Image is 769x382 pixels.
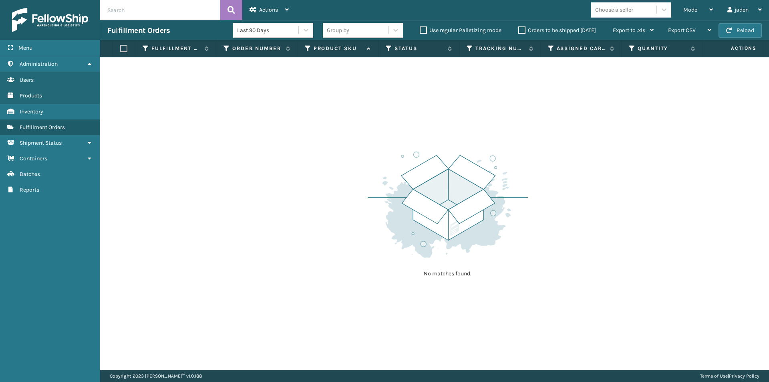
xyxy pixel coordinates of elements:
label: Status [395,45,444,52]
span: Reports [20,186,39,193]
label: Quantity [638,45,687,52]
label: Product SKU [314,45,363,52]
span: Actions [705,42,761,55]
label: Fulfillment Order Id [151,45,201,52]
span: Mode [683,6,697,13]
img: logo [12,8,88,32]
span: Export to .xls [613,27,645,34]
span: Batches [20,171,40,178]
span: Containers [20,155,47,162]
span: Export CSV [668,27,696,34]
a: Privacy Policy [729,373,759,379]
label: Tracking Number [475,45,525,52]
span: Actions [259,6,278,13]
span: Menu [18,44,32,51]
label: Assigned Carrier Service [557,45,606,52]
p: Copyright 2023 [PERSON_NAME]™ v 1.0.188 [110,370,202,382]
span: Products [20,92,42,99]
label: Order Number [232,45,282,52]
a: Terms of Use [700,373,728,379]
div: | [700,370,759,382]
label: Orders to be shipped [DATE] [518,27,596,34]
div: Last 90 Days [237,26,299,34]
span: Shipment Status [20,139,62,146]
div: Group by [327,26,349,34]
h3: Fulfillment Orders [107,26,170,35]
label: Use regular Palletizing mode [420,27,501,34]
span: Administration [20,61,58,67]
div: Choose a seller [595,6,633,14]
span: Users [20,77,34,83]
span: Fulfillment Orders [20,124,65,131]
button: Reload [719,23,762,38]
span: Inventory [20,108,43,115]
